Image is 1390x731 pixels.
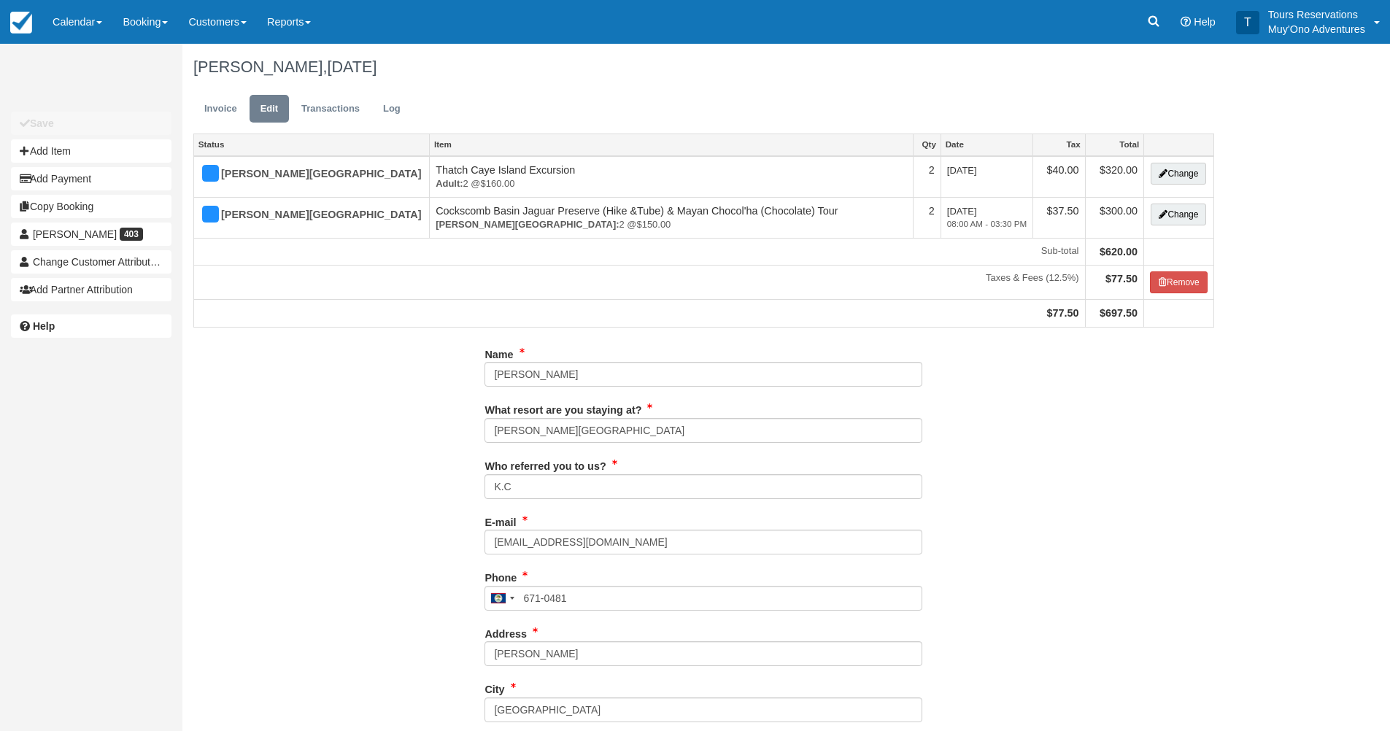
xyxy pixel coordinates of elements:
[250,95,289,123] a: Edit
[436,178,463,189] strong: Adult
[1150,271,1208,293] button: Remove
[120,228,143,241] span: 403
[484,342,513,363] label: Name
[30,117,54,129] b: Save
[1151,163,1206,185] button: Change
[200,244,1079,258] em: Sub-total
[947,206,1027,231] span: [DATE]
[200,163,411,186] div: [PERSON_NAME][GEOGRAPHIC_DATA]
[430,134,913,155] a: Item
[193,95,248,123] a: Invoice
[484,454,606,474] label: Who referred you to us?
[33,256,164,268] span: Change Customer Attribution
[484,510,516,530] label: E-mail
[1046,307,1078,319] strong: $77.50
[484,677,504,697] label: City
[484,565,517,586] label: Phone
[1181,17,1191,27] i: Help
[485,587,519,610] div: Belize: +501
[436,177,907,191] em: 2 @
[200,271,1079,285] em: Taxes & Fees (12.5%)
[947,165,977,176] span: [DATE]
[430,197,914,238] td: Cockscomb Basin Jaguar Preserve (Hike &Tube) & Mayan Chocol'ha (Chocolate) Tour
[430,156,914,198] td: Thatch Caye Island Excursion
[33,320,55,332] b: Help
[481,178,515,189] span: $160.00
[11,278,171,301] button: Add Partner Attribution
[914,156,941,198] td: 2
[11,195,171,218] button: Copy Booking
[11,112,171,135] button: Save
[947,218,1027,231] em: 08:00 AM - 03:30 PM
[11,314,171,338] a: Help
[11,139,171,163] button: Add Item
[1151,204,1206,225] button: Change
[941,134,1033,155] a: Date
[290,95,371,123] a: Transactions
[436,218,907,232] em: 2 @
[1100,246,1138,258] strong: $620.00
[11,167,171,190] button: Add Payment
[1033,156,1085,198] td: $40.00
[436,219,619,230] strong: Hopkins Bay Resort
[1194,16,1216,28] span: Help
[1105,273,1138,285] strong: $77.50
[11,250,171,274] button: Change Customer Attribution
[200,204,411,227] div: [PERSON_NAME][GEOGRAPHIC_DATA]
[1268,7,1365,22] p: Tours Reservations
[1033,134,1084,155] a: Tax
[1033,197,1085,238] td: $37.50
[11,223,171,246] a: [PERSON_NAME] 403
[1085,156,1144,198] td: $320.00
[33,228,117,240] span: [PERSON_NAME]
[1100,307,1138,319] strong: $697.50
[10,12,32,34] img: checkfront-main-nav-mini-logo.png
[194,134,429,155] a: Status
[637,219,671,230] span: $150.00
[327,58,377,76] span: [DATE]
[484,398,641,418] label: What resort are you staying at?
[914,197,941,238] td: 2
[484,622,527,642] label: Address
[1236,11,1259,34] div: T
[372,95,412,123] a: Log
[1085,197,1144,238] td: $300.00
[1268,22,1365,36] p: Muy'Ono Adventures
[193,58,1214,76] h1: [PERSON_NAME],
[914,134,940,155] a: Qty
[1086,134,1144,155] a: Total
